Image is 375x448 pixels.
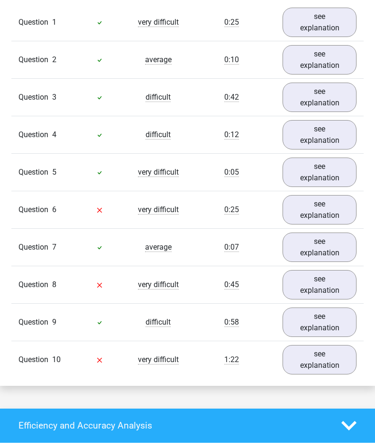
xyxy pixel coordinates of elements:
[18,129,52,140] span: Question
[52,317,56,327] span: 9
[52,168,56,177] span: 5
[224,130,239,140] span: 0:12
[18,420,327,431] h4: Efficiency and Accuracy Analysis
[283,233,357,262] a: see explanation
[18,242,52,253] span: Question
[224,317,239,327] span: 0:58
[138,205,179,215] span: very difficult
[18,317,52,328] span: Question
[18,167,52,178] span: Question
[283,308,357,337] a: see explanation
[52,243,56,252] span: 7
[52,130,56,139] span: 4
[283,120,357,149] a: see explanation
[146,317,171,327] span: difficult
[52,18,56,27] span: 1
[18,92,52,103] span: Question
[145,243,172,252] span: average
[224,18,239,27] span: 0:25
[224,205,239,215] span: 0:25
[52,93,56,102] span: 3
[224,93,239,102] span: 0:42
[283,345,357,374] a: see explanation
[283,83,357,112] a: see explanation
[18,204,52,215] span: Question
[18,354,52,365] span: Question
[283,270,357,299] a: see explanation
[138,355,179,364] span: very difficult
[224,168,239,177] span: 0:05
[224,280,239,289] span: 0:45
[283,158,357,187] a: see explanation
[52,280,56,289] span: 8
[283,45,357,75] a: see explanation
[18,54,52,65] span: Question
[224,243,239,252] span: 0:07
[145,55,172,65] span: average
[138,168,179,177] span: very difficult
[52,55,56,64] span: 2
[18,279,52,290] span: Question
[18,17,52,28] span: Question
[52,205,56,214] span: 6
[138,18,179,27] span: very difficult
[146,130,171,140] span: difficult
[146,93,171,102] span: difficult
[52,355,61,364] span: 10
[283,195,357,224] a: see explanation
[138,280,179,289] span: very difficult
[224,55,239,65] span: 0:10
[283,8,357,37] a: see explanation
[224,355,239,364] span: 1:22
